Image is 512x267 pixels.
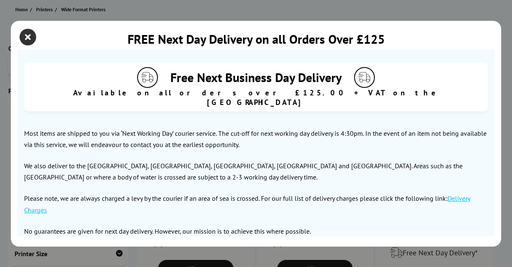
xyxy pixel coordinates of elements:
[170,69,342,85] span: Free Next Business Day Delivery
[24,160,488,183] p: We also deliver to the [GEOGRAPHIC_DATA], [GEOGRAPHIC_DATA], [GEOGRAPHIC_DATA], [GEOGRAPHIC_DATA]...
[24,193,488,215] p: Please note, we are always charged a levy by the courier if an area of sea is crossed. For our fu...
[28,88,484,107] span: Available on all orders over £125.00 + VAT on the [GEOGRAPHIC_DATA]
[24,226,488,237] p: No guarantees are given for next day delivery. However, our mission is to achieve this where poss...
[24,128,488,150] p: Most items are shipped to you via ‘Next Working Day’ courier service. The cut-off for next workin...
[22,31,34,43] button: close modal
[24,194,470,214] a: Delivery Charges
[128,31,385,47] div: FREE Next Day Delivery on all Orders Over £125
